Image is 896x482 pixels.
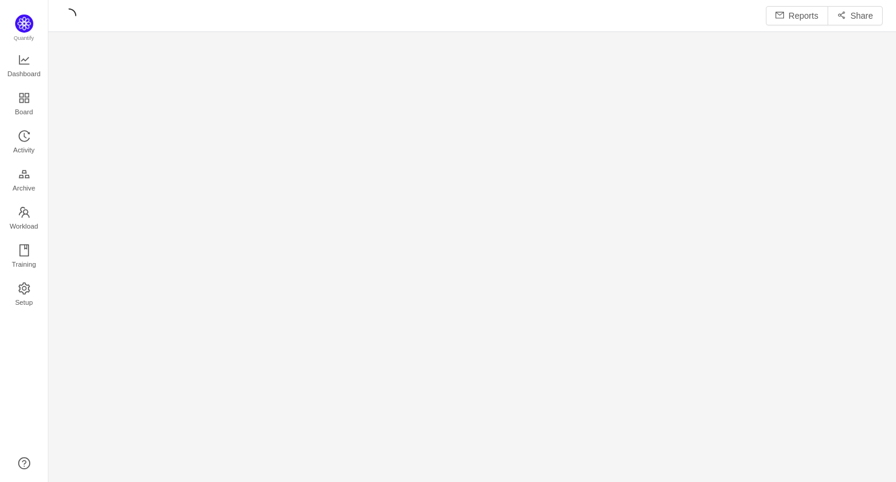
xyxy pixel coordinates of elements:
[18,54,30,79] a: Dashboard
[18,244,30,256] i: icon: book
[18,92,30,104] i: icon: appstore
[13,176,35,200] span: Archive
[18,457,30,469] a: icon: question-circle
[18,282,30,295] i: icon: setting
[18,130,30,142] i: icon: history
[15,100,33,124] span: Board
[18,169,30,193] a: Archive
[13,138,35,162] span: Activity
[18,207,30,231] a: Workload
[766,6,828,25] button: icon: mailReports
[7,62,41,86] span: Dashboard
[18,131,30,155] a: Activity
[18,206,30,218] i: icon: team
[10,214,38,238] span: Workload
[18,283,30,307] a: Setup
[18,54,30,66] i: icon: line-chart
[62,8,76,23] i: icon: loading
[828,6,883,25] button: icon: share-altShare
[14,35,35,41] span: Quantify
[18,93,30,117] a: Board
[18,245,30,269] a: Training
[15,15,33,33] img: Quantify
[18,168,30,180] i: icon: gold
[12,252,36,276] span: Training
[15,290,33,314] span: Setup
